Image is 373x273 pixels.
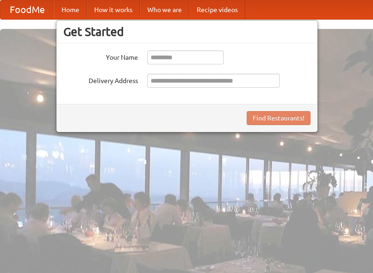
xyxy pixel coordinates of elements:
a: FoodMe [0,0,54,19]
a: How it works [87,0,140,19]
h3: Get Started [63,25,311,39]
button: Find Restaurants! [247,111,311,125]
a: Home [54,0,87,19]
a: Who we are [140,0,189,19]
label: Your Name [63,50,138,62]
a: Recipe videos [189,0,245,19]
label: Delivery Address [63,74,138,85]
